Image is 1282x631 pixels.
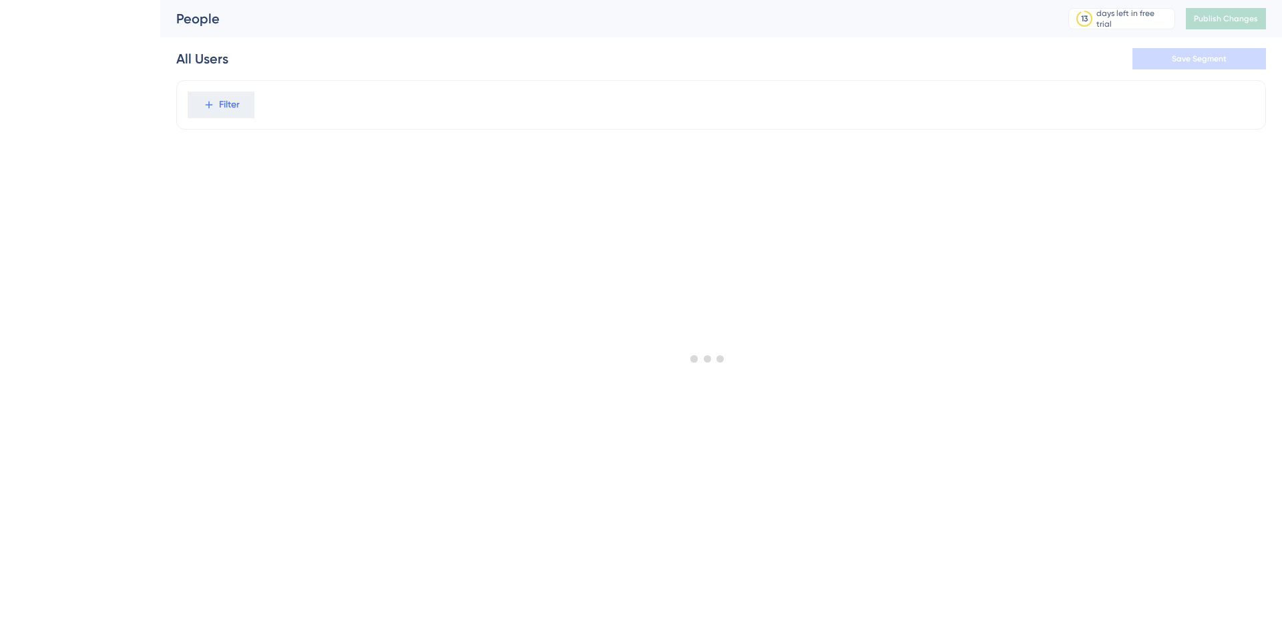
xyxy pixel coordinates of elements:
div: 13 [1081,13,1088,24]
button: Publish Changes [1186,8,1266,29]
div: All Users [176,49,228,68]
span: Publish Changes [1194,13,1258,24]
button: Save Segment [1132,48,1266,69]
div: People [176,9,1035,28]
div: days left in free trial [1096,8,1170,29]
span: Save Segment [1172,53,1227,64]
